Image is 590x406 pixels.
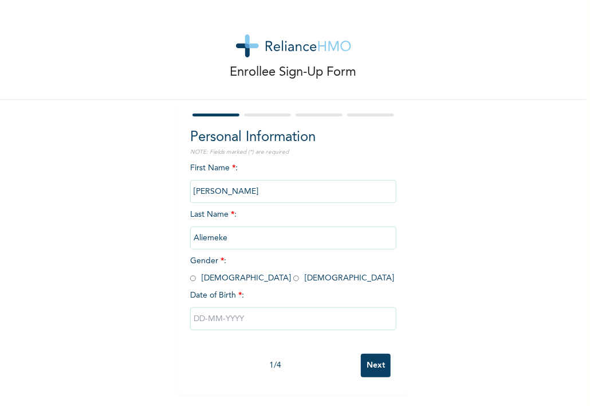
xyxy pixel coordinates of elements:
[190,210,396,242] span: Last Name :
[236,34,351,57] img: logo
[190,148,396,157] p: NOTE: Fields marked (*) are required
[190,180,396,203] input: Enter your first name
[190,360,361,372] div: 1 / 4
[361,354,391,377] input: Next
[190,290,244,302] span: Date of Birth :
[190,307,396,330] input: DD-MM-YYYY
[190,257,394,282] span: Gender : [DEMOGRAPHIC_DATA] [DEMOGRAPHIC_DATA]
[190,127,396,148] h2: Personal Information
[190,164,396,196] span: First Name :
[190,227,396,249] input: Enter your last name
[230,63,357,82] p: Enrollee Sign-Up Form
